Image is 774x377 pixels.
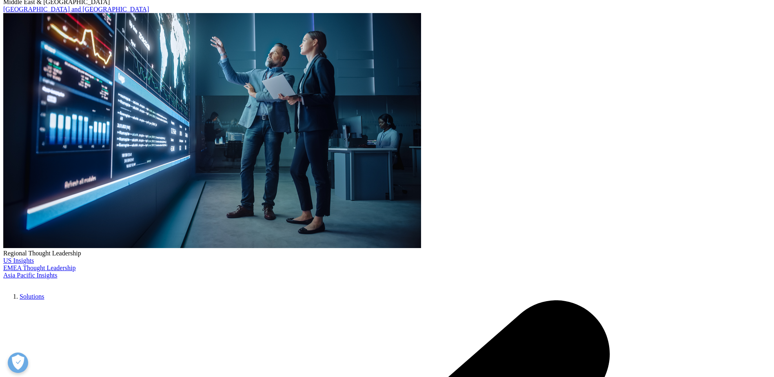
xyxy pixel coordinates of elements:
[3,264,75,271] a: EMEA Thought Leadership
[3,6,149,13] a: [GEOGRAPHIC_DATA] and [GEOGRAPHIC_DATA]
[3,272,57,279] a: Asia Pacific Insights
[3,257,34,264] a: US Insights
[3,13,421,248] img: 2093_analyzing-data-using-big-screen-display-and-laptop.png
[3,250,771,257] div: Regional Thought Leadership
[8,353,28,373] button: Open Preferences
[20,293,44,300] a: Solutions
